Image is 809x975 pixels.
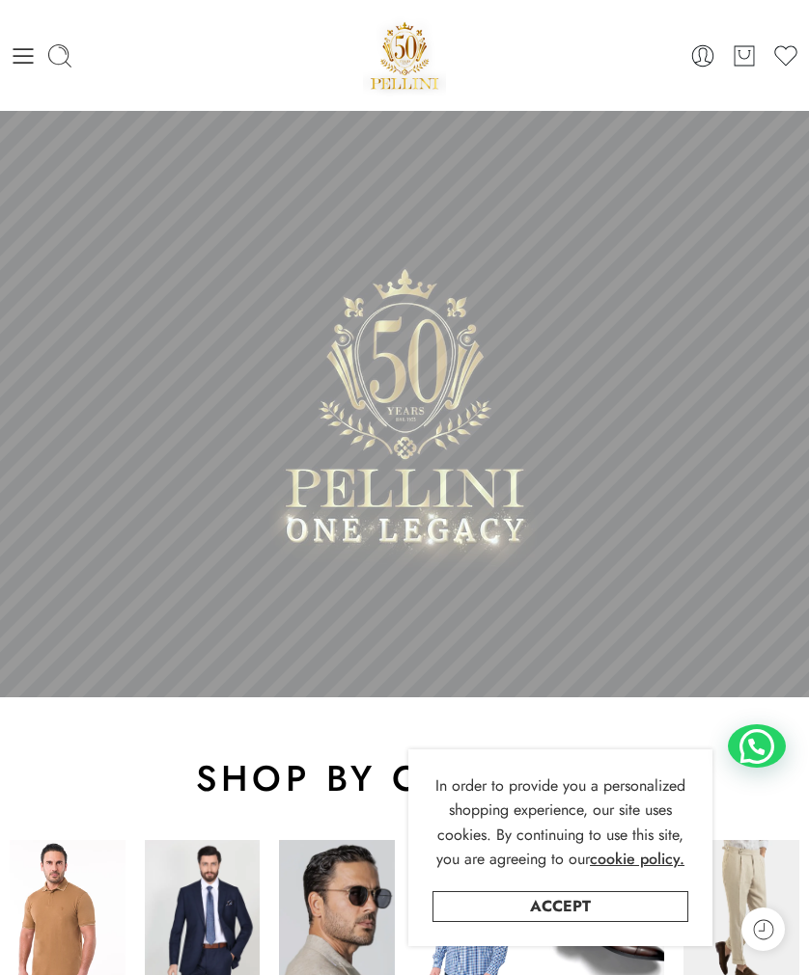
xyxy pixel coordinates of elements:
a: Login / Register [689,42,716,69]
h2: shop by category [10,755,799,801]
a: Wishlist [772,42,799,69]
span: In order to provide you a personalized shopping experience, our site uses cookies. By continuing ... [435,774,685,871]
a: cookie policy. [590,847,684,872]
img: Pellini [363,14,446,96]
a: Pellini - [363,14,446,96]
a: Accept [432,891,688,922]
a: Cart [731,42,758,69]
